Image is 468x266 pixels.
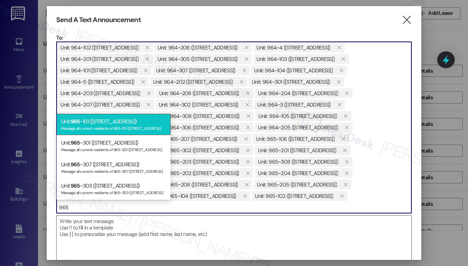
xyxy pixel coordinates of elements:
span: Unit: 964~304 (535 I Blackrock Drive) [60,111,141,121]
button: Unit: 965~205 (535 I Blackrock Drive) [340,180,351,190]
i:  [337,79,341,85]
button: Unit: 964~204 (535 I Blackrock Drive) [341,88,353,98]
button: Unit: 964~207 (535 I Blackrock Drive) [143,100,154,110]
i:  [246,159,250,165]
button: Unit: 965~308 (535 I Blackrock Drive) [341,157,353,167]
i:  [244,56,248,62]
span: Unit: 964~306 (535 I Blackrock Drive) [159,123,239,132]
i:  [337,45,341,51]
div: Unit: ~301 ([STREET_ADDRESS]) [57,135,171,157]
i:  [341,136,345,142]
span: Unit: 964~3 (535 I Blackrock Drive) [257,100,330,110]
i:  [147,113,151,119]
span: Unit: 964~307 (535 I Blackrock Drive) [156,65,236,75]
div: Message all current residents of 965~101 ([STREET_ADDRESS] [61,124,166,131]
span: Unit: 965~104 (535 I Blackrock Drive) [158,191,236,201]
span: Unit: 964~202 (535 I Blackrock Drive) [153,77,233,87]
button: Unit: 964~206 (535 I Blackrock Drive) [240,43,252,53]
i:  [345,90,349,96]
span: Unit: 964~102 (535 I Blackrock Drive) [60,43,139,53]
i:  [244,136,248,142]
i:  [345,124,349,131]
i:  [147,90,151,96]
i:  [402,16,412,24]
div: Message all current residents of 965~307 ([STREET_ADDRESS] [61,167,166,174]
button: Unit: 965~201 (535 I Blackrock Drive) [339,145,351,155]
i:  [244,45,248,51]
i:  [339,67,343,73]
button: Unit: 964~304 (535 I Blackrock Drive) [144,111,155,121]
span: Unit: 964~305 (535 I Blackrock Drive) [158,54,238,64]
button: Unit: 965~208 (535 I Blackrock Drive) [241,180,252,190]
button: Unit: 964~201 (535 I Blackrock Drive) [142,54,153,64]
i:  [340,193,344,199]
button: Unit: 964~105 (535 I Blackrock Drive) [340,111,351,121]
i:  [341,56,345,62]
i:  [141,79,145,85]
div: Unit: ~101 ([STREET_ADDRESS]) [57,114,171,135]
span: Unit: 964~208 (535 I Blackrock Drive) [159,88,239,98]
button: Unit: 965~106 (535 I Blackrock Drive) [338,134,349,144]
button: Unit: 965~207 (535 I Blackrock Drive) [240,134,251,144]
button: Unit: 964~305 (535 I Blackrock Drive) [240,54,252,64]
button: Unit: 964~202 (535 I Blackrock Drive) [236,77,247,87]
button: Unit: 965~203 (535 I Blackrock Drive) [242,157,253,167]
span: Unit: 965~302 (535 I Blackrock Drive) [160,145,239,155]
i:  [246,124,250,131]
i:  [146,102,150,108]
span: Unit: 964~104 (535 I Blackrock Drive) [254,65,333,75]
button: Unit: 965~204 (535 I Blackrock Drive) [341,168,353,178]
i:  [246,170,250,176]
span: 965 [71,118,80,125]
button: Unit: 964~205 (535 I Blackrock Drive) [341,123,353,132]
i:  [337,102,342,108]
button: Unit: 964~4 (535 I Blackrock Drive) [333,43,345,53]
h3: Send A Text Announcement [56,16,141,24]
span: Unit: 964~5 (535 I Blackrock Drive) [60,77,134,87]
div: Message all current residents of 965~303 ([STREET_ADDRESS] [61,189,166,195]
span: Unit: 965~208 (535 I Blackrock Drive) [158,180,238,190]
i:  [144,67,148,73]
div: Unit: ~307 ([STREET_ADDRESS]) [57,157,171,178]
span: Unit: 965~201 (535 I Blackrock Drive) [258,145,336,155]
button: Unit: 965~202 (535 I Blackrock Drive) [242,168,253,178]
input: Type to select the units, buildings, or communities you want to message. (e.g. 'Unit 1A', 'Buildi... [57,202,411,213]
span: Unit: 964~206 (535 I Blackrock Drive) [158,43,238,53]
button: Unit: 964~302 (535 I Blackrock Drive) [241,100,253,110]
span: Unit: 965~102 (535 I Blackrock Drive) [255,191,333,201]
button: Unit: 965~102 (535 I Blackrock Drive) [336,191,348,201]
button: Unit: 964~208 (535 I Blackrock Drive) [242,88,253,98]
span: Unit: 964~302 (535 I Blackrock Drive) [159,100,239,110]
span: 965 [71,139,80,146]
span: Unit: 964~103 (535 I Blackrock Drive) [256,54,335,64]
span: 965 [71,161,80,168]
button: Unit: 964~103 (535 I Blackrock Drive) [338,54,349,64]
span: Unit: 965~308 (535 I Blackrock Drive) [258,157,338,167]
span: Unit: 964~205 (535 I Blackrock Drive) [258,123,338,132]
span: Unit: 964~308 (535 I Blackrock Drive) [160,111,240,121]
span: Unit: 964~203 (535 I Blackrock Drive) [60,88,140,98]
div: Unit: ~303 ([STREET_ADDRESS]) [57,178,171,200]
p: To: [56,34,412,41]
i:  [243,193,247,199]
span: Unit: 965~205 (535 I Blackrock Drive) [257,180,337,190]
span: 965 [71,182,80,189]
button: Unit: 964~101 (535 I Blackrock Drive) [140,65,152,75]
i:  [246,147,250,153]
span: Unit: 965~207 (535 I Blackrock Drive) [158,134,237,144]
span: Unit: 964~301 (535 I Blackrock Drive) [252,77,330,87]
i:  [345,170,349,176]
span: Unit: 964~4 (535 I Blackrock Drive) [256,43,330,53]
i:  [343,147,347,153]
button: Unit: 964~307 (535 I Blackrock Drive) [238,65,250,75]
i:  [246,113,250,119]
button: Unit: 964~308 (535 I Blackrock Drive) [242,111,254,121]
button: Unit: 964~3 (535 I Blackrock Drive) [334,100,345,110]
i:  [245,102,249,108]
i:  [343,113,348,119]
button: Unit: 965~302 (535 I Blackrock Drive) [242,145,253,155]
span: Unit: 964~201 (535 I Blackrock Drive) [60,54,139,64]
i:  [343,182,348,188]
span: Unit: 964~101 (535 I Blackrock Drive) [60,65,137,75]
i:  [246,90,250,96]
